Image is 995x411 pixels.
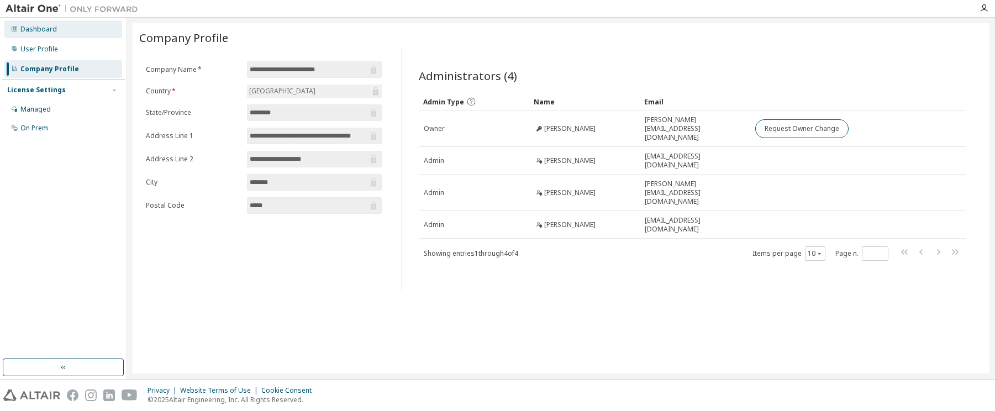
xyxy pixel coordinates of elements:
[424,220,444,229] span: Admin
[534,93,635,110] div: Name
[248,85,317,97] div: [GEOGRAPHIC_DATA]
[644,93,746,110] div: Email
[261,386,318,395] div: Cookie Consent
[146,108,240,117] label: State/Province
[7,86,66,94] div: License Settings
[419,68,517,83] span: Administrators (4)
[20,25,57,34] div: Dashboard
[544,124,596,133] span: [PERSON_NAME]
[544,188,596,197] span: [PERSON_NAME]
[180,386,261,395] div: Website Terms of Use
[645,216,745,234] span: [EMAIL_ADDRESS][DOMAIN_NAME]
[20,65,79,73] div: Company Profile
[645,115,745,142] span: [PERSON_NAME][EMAIL_ADDRESS][DOMAIN_NAME]
[544,220,596,229] span: [PERSON_NAME]
[20,124,48,133] div: On Prem
[139,30,228,45] span: Company Profile
[645,152,745,170] span: [EMAIL_ADDRESS][DOMAIN_NAME]
[752,246,825,261] span: Items per page
[103,389,115,401] img: linkedin.svg
[808,249,823,258] button: 10
[424,249,518,258] span: Showing entries 1 through 4 of 4
[6,3,144,14] img: Altair One
[85,389,97,401] img: instagram.svg
[122,389,138,401] img: youtube.svg
[645,180,745,206] span: [PERSON_NAME][EMAIL_ADDRESS][DOMAIN_NAME]
[755,119,849,138] button: Request Owner Change
[424,124,445,133] span: Owner
[423,97,464,107] span: Admin Type
[146,131,240,140] label: Address Line 1
[146,201,240,210] label: Postal Code
[247,85,382,98] div: [GEOGRAPHIC_DATA]
[835,246,888,261] span: Page n.
[20,45,58,54] div: User Profile
[146,178,240,187] label: City
[146,155,240,164] label: Address Line 2
[146,87,240,96] label: Country
[424,156,444,165] span: Admin
[148,395,318,404] p: © 2025 Altair Engineering, Inc. All Rights Reserved.
[3,389,60,401] img: altair_logo.svg
[148,386,180,395] div: Privacy
[424,188,444,197] span: Admin
[544,156,596,165] span: [PERSON_NAME]
[67,389,78,401] img: facebook.svg
[20,105,51,114] div: Managed
[146,65,240,74] label: Company Name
